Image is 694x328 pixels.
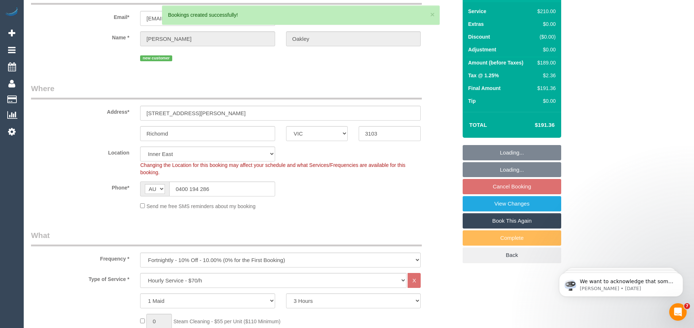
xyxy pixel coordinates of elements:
a: Book This Again [463,213,561,229]
input: Email* [140,11,275,26]
label: Address* [26,106,135,116]
label: Frequency * [26,253,135,262]
iframe: Intercom notifications message [548,257,694,308]
span: Steam Cleaning - $55 per Unit ($110 Minimum) [173,319,280,324]
label: Discount [468,33,490,40]
div: $210.00 [535,8,556,15]
label: Tip [468,97,476,105]
input: Last Name* [286,31,421,46]
label: Name * [26,31,135,41]
div: $0.00 [535,97,556,105]
div: $189.00 [535,59,556,66]
strong: Total [469,122,487,128]
span: We want to acknowledge that some users may be experiencing lag or slower performance in our softw... [32,21,126,121]
label: Service [468,8,486,15]
label: Type of Service * [26,273,135,283]
legend: What [31,230,422,246]
label: Extras [468,20,484,28]
div: $2.36 [535,72,556,79]
div: $0.00 [535,20,556,28]
span: Changing the Location for this booking may affect your schedule and what Services/Frequencies are... [140,162,405,175]
button: × [430,11,435,18]
div: $191.36 [535,85,556,92]
legend: Where [31,83,422,99]
img: Automaid Logo [4,7,19,17]
label: Phone* [26,181,135,191]
label: Adjustment [468,46,496,53]
label: Location [26,147,135,156]
span: Send me free SMS reminders about my booking [146,203,255,209]
div: ($0.00) [535,33,556,40]
p: Message from Ellie, sent 3w ago [32,28,126,35]
div: Bookings created successfully! [168,11,434,19]
input: First Name* [140,31,275,46]
input: Phone* [169,181,275,196]
a: Back [463,247,561,263]
label: Email* [26,11,135,21]
input: Suburb* [140,126,275,141]
input: Post Code* [359,126,421,141]
label: Tax @ 1.25% [468,72,499,79]
span: new customer [140,55,172,61]
label: Final Amount [468,85,501,92]
h4: $191.36 [513,122,555,128]
a: View Changes [463,196,561,211]
div: $0.00 [535,46,556,53]
label: Amount (before Taxes) [468,59,523,66]
iframe: Intercom live chat [669,303,687,321]
span: 7 [684,303,690,309]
